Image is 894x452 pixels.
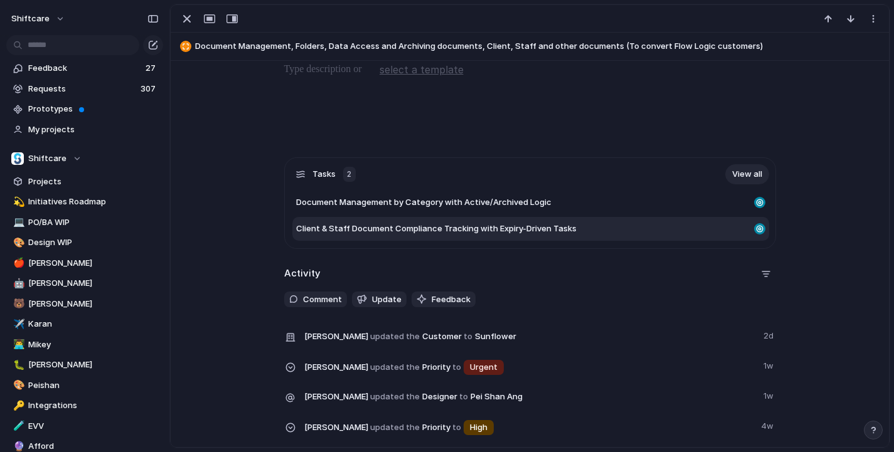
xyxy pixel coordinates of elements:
span: Priority [304,357,756,376]
button: 👨‍💻 [11,339,24,351]
span: Customer [304,327,756,345]
button: 🎨 [11,379,24,392]
span: Urgent [470,361,498,374]
span: Designer [304,387,756,405]
span: Client & Staff Document Compliance Tracking with Expiry-Driven Tasks [296,223,577,235]
div: 🍎 [13,256,22,270]
span: Requests [28,83,137,95]
a: 🔑Integrations [6,396,163,415]
a: 💫Initiatives Roadmap [6,192,163,211]
button: select a template [378,60,466,79]
div: 🐻 [13,297,22,311]
span: My projects [28,124,159,136]
button: 🍎 [11,257,24,270]
span: Mikey [28,339,159,351]
div: 2 [343,167,356,182]
a: ✈️Karan [6,315,163,334]
a: Projects [6,172,163,191]
span: [PERSON_NAME] [28,359,159,371]
span: Sunflower [475,330,516,343]
span: updated the [370,330,420,343]
span: 4w [761,418,776,433]
button: Document Management, Folders, Data Access and Archiving documents, Client, Staff and other docume... [176,36,883,56]
span: Karan [28,318,159,330]
a: 💻PO/BA WIP [6,213,163,232]
span: Projects [28,176,159,188]
a: 🎨Peishan [6,376,163,395]
span: updated the [370,421,420,434]
div: 🎨 [13,378,22,392]
span: Feedback [432,293,471,306]
button: Shiftcare [6,149,163,168]
span: Tasks [312,168,336,181]
div: 💫 [13,195,22,209]
button: 🐻 [11,298,24,310]
button: 🔑 [11,399,24,412]
div: 👨‍💻 [13,337,22,352]
a: 🎨Design WIP [6,233,163,252]
span: Initiatives Roadmap [28,196,159,208]
span: to [459,391,468,403]
a: 🐻[PERSON_NAME] [6,295,163,313]
h2: Activity [284,266,321,281]
span: Integrations [28,399,159,412]
a: 👨‍💻Mikey [6,335,163,354]
span: 307 [141,83,158,95]
button: 🤖 [11,277,24,290]
a: Prototypes [6,100,163,118]
div: ✈️ [13,317,22,332]
span: [PERSON_NAME] [304,361,368,374]
span: 1w [764,387,776,402]
span: Feedback [28,62,142,75]
span: shiftcare [11,13,50,25]
span: EVV [28,420,159,433]
span: [PERSON_NAME] [28,257,159,270]
div: 🤖 [13,276,22,291]
a: 🧪EVV [6,417,163,436]
span: PO/BA WIP [28,216,159,229]
span: to [452,421,461,434]
span: [PERSON_NAME] [28,298,159,310]
div: 🐛 [13,358,22,372]
a: Feedback27 [6,59,163,78]
button: 🎨 [11,236,24,249]
button: 🧪 [11,420,24,433]
button: Comment [284,292,347,308]
button: 🐛 [11,359,24,371]
span: Shiftcare [28,152,67,165]
a: 🍎[PERSON_NAME] [6,254,163,273]
span: [PERSON_NAME] [28,277,159,290]
div: 🧪 [13,419,22,433]
a: My projects [6,120,163,139]
span: Document Management by Category with Active/Archived Logic [296,196,551,209]
span: select a template [380,62,464,77]
span: Design WIP [28,236,159,249]
div: 💻 [13,215,22,229]
span: 27 [146,62,158,75]
span: 1w [764,357,776,372]
a: View all [725,164,769,184]
button: ✈️ [11,318,24,330]
span: to [464,330,472,343]
button: Update [352,292,407,308]
span: Comment [303,293,342,306]
span: Priority [304,418,753,436]
a: 🐛[PERSON_NAME] [6,355,163,374]
span: [PERSON_NAME] [304,391,368,403]
span: High [470,421,487,434]
span: updated the [370,361,420,374]
span: Document Management, Folders, Data Access and Archiving documents, Client, Staff and other docume... [195,40,883,53]
span: Update [372,293,402,306]
div: 🎨 [13,236,22,250]
span: updated the [370,391,420,403]
span: to [452,361,461,374]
